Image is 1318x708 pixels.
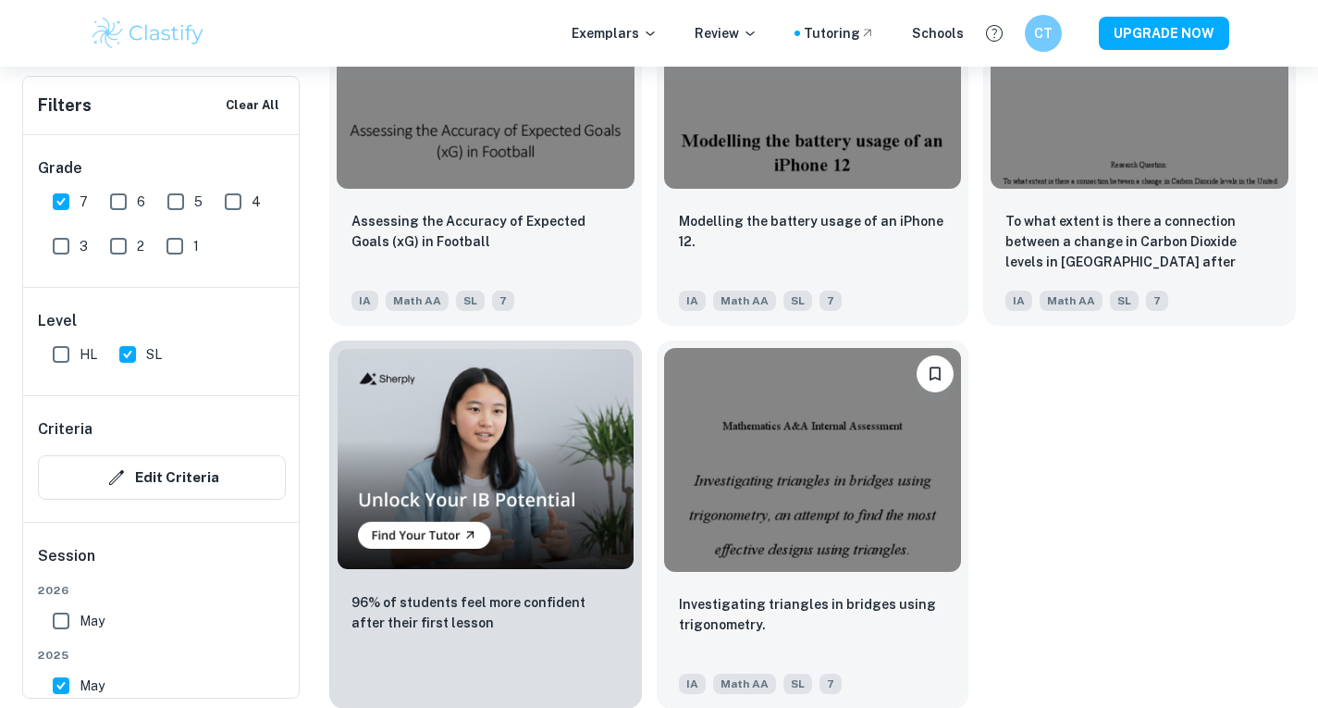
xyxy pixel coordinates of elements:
[819,291,842,311] span: 7
[38,93,92,118] h6: Filters
[38,418,92,441] h6: Criteria
[713,291,776,311] span: Math AA
[38,582,286,599] span: 2026
[38,310,286,332] h6: Level
[146,344,162,365] span: SL
[137,236,144,256] span: 2
[1146,291,1168,311] span: 7
[657,341,969,708] a: BookmarkInvestigating triangles in bridges using trigonometry.IAMath AASL7
[80,192,88,212] span: 7
[386,291,449,311] span: Math AA
[80,676,105,696] span: May
[1040,291,1102,311] span: Math AA
[90,15,207,52] img: Clastify logo
[38,157,286,180] h6: Grade
[917,355,954,392] button: Bookmark
[1032,23,1053,43] h6: CT
[1099,17,1229,50] button: UPGRADE NOW
[80,344,97,365] span: HL
[664,348,962,571] img: Math AA IA example thumbnail: Investigating triangles in bridges using
[252,192,261,212] span: 4
[137,192,145,212] span: 6
[804,23,875,43] a: Tutoring
[679,674,706,694] span: IA
[695,23,758,43] p: Review
[979,18,1010,49] button: Help and Feedback
[783,291,812,311] span: SL
[38,545,286,582] h6: Session
[38,455,286,500] button: Edit Criteria
[193,236,199,256] span: 1
[1110,291,1139,311] span: SL
[1025,15,1062,52] button: CT
[351,592,620,633] p: 96% of students feel more confident after their first lesson
[679,291,706,311] span: IA
[38,647,286,664] span: 2025
[221,92,284,119] button: Clear All
[1005,211,1274,274] p: To what extent is there a connection between a change in Carbon Dioxide levels in the United Stat...
[337,348,634,569] img: Thumbnail
[80,611,105,631] span: May
[80,236,88,256] span: 3
[1005,291,1032,311] span: IA
[679,594,947,635] p: Investigating triangles in bridges using trigonometry.
[819,674,842,694] span: 7
[456,291,485,311] span: SL
[329,341,642,708] a: Thumbnail96% of students feel more confident after their first lesson
[351,291,378,311] span: IA
[713,674,776,694] span: Math AA
[783,674,812,694] span: SL
[194,192,203,212] span: 5
[492,291,514,311] span: 7
[679,211,947,252] p: Modelling the battery usage of an iPhone 12.
[572,23,658,43] p: Exemplars
[912,23,964,43] a: Schools
[351,211,620,252] p: Assessing the Accuracy of Expected Goals (xG) in Football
